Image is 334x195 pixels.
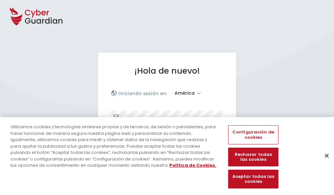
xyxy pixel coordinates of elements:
[228,125,278,144] button: Configuración de cookies, Abre el cuadro de diálogo del centro de preferencias.
[320,148,334,163] button: Cerrar
[228,170,278,188] button: Aceptar todas las cookies
[228,148,278,166] button: Rechazar todas las cookies
[118,90,167,97] p: Iniciando sesión en:
[169,162,216,168] a: Más información sobre su privacidad, se abre en una nueva pestaña
[11,124,218,169] div: Utilizamos cookies y tecnologías similares propias y de terceros, de sesión o persistentes, para ...
[111,66,223,76] h1: ¡Hola de nuevo!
